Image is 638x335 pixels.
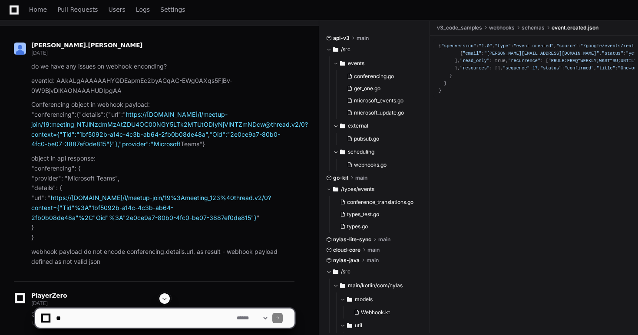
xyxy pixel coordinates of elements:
button: external [333,119,424,133]
span: main [357,35,369,42]
button: types.go [337,220,419,233]
a: Powered byPylon [61,47,105,54]
span: webhooks [489,24,515,31]
span: [PERSON_NAME].[PERSON_NAME] [31,42,142,49]
span: "[PERSON_NAME][EMAIL_ADDRESS][DOMAIN_NAME]" [484,51,599,56]
span: main [367,257,379,264]
span: /src [341,268,350,275]
span: Settings [160,7,185,12]
a: https://[DOMAIN_NAME]/l/meetup-join/19%3Ameeting_123%40thread.v2/0?context={"Tid"%3A"1bf5092b-a14... [31,194,271,221]
span: 17 [532,66,538,71]
span: conference_translations.go [347,199,413,206]
span: Pull Requests [57,7,98,12]
p: webhook payload do not encode conferencing.details.url, as result - webhook payload defined as no... [31,247,294,267]
span: events [348,60,364,67]
span: pubsub.go [354,135,379,142]
svg: Directory [340,280,345,291]
svg: Directory [340,121,345,131]
svg: Directory [333,184,338,194]
span: cloud-core [333,246,360,253]
span: /src [341,46,350,53]
span: nylas-java [333,257,360,264]
button: pubsub.go [344,133,419,145]
span: main/kotlin/com/nylas [348,282,403,289]
span: microsoft_events.go [354,97,403,104]
span: get_one.go [354,85,380,92]
span: conferencing.go [354,73,394,80]
span: types_test.go [347,211,379,218]
span: "status" [602,51,623,56]
button: scheduling [333,145,424,159]
p: Conferencing object in webhook payload: "conferencing":{"details":{"url":" Teams"} [31,100,294,149]
span: schemas [522,24,545,31]
span: [DATE] [31,49,47,56]
span: Pylon [86,48,105,54]
button: microsoft_events.go [344,95,419,107]
span: nylas-lite-sync [333,236,371,243]
span: "source" [556,43,578,49]
button: types_test.go [337,208,419,220]
button: models [340,292,438,306]
button: /types/events [326,182,424,196]
span: api-v3 [333,35,350,42]
span: "recurrence" [508,58,540,63]
span: "resources" [460,66,489,71]
span: go-kit [333,174,348,181]
span: event.created.json [552,24,598,31]
svg: Directory [340,58,345,69]
button: /src [326,43,424,56]
span: Logs [136,7,150,12]
span: external [348,122,368,129]
button: conferencing.go [344,70,419,82]
button: webhooks.go [344,159,419,171]
svg: Directory [340,147,345,157]
span: /types/events [341,186,374,193]
a: https://[DOMAIN_NAME]/l/meetup-join/19:meeting_NTJlNzdmMzAtZDU4OC00NGY5LTk2MTUtODIyNjVlNTZmNDcw@t... [31,111,308,148]
p: do we have any issues on webhook enconding? [31,62,294,72]
button: get_one.go [344,82,419,95]
span: "title" [597,66,615,71]
span: "sequence" [503,66,530,71]
button: events [333,56,424,70]
span: main [367,246,380,253]
div: { : , : , : , : , : , : , : { : , : { : , : true, : , : { : { : , : [ ], : , : }, : }, : , : { : ... [439,43,629,95]
span: Home [29,7,47,12]
button: microsoft_update.go [344,107,419,119]
svg: Directory [333,266,338,277]
span: types.go [347,223,368,230]
span: Users [109,7,126,12]
svg: Directory [333,44,338,55]
button: /src [326,265,424,279]
span: "event.created" [514,43,554,49]
span: main [378,236,390,243]
span: microsoft_update.go [354,109,404,116]
span: scheduling [348,148,374,155]
button: conference_translations.go [337,196,419,208]
button: main/kotlin/com/nylas [333,279,431,292]
span: "email" [463,51,481,56]
img: ALV-UjUTLTKDo2-V5vjG4wR1buipwogKm1wWuvNrTAMaancOL2w8d8XiYMyzUPCyapUwVg1DhQ_h_MBM3ufQigANgFbfgRVfo... [14,43,26,55]
span: webhooks.go [354,161,387,168]
span: "1.0" [479,43,492,49]
p: eventId: AAkALgAAAAAAHYQDEapmEc2byACqAC-EWg0AXqs5FjBv-0W9BjvDlKAONAAAHUDIpgAA [31,76,294,96]
span: "status" [540,66,562,71]
span: "read_only" [460,58,489,63]
p: object in api response: "conferencing": { "provider": "Microsoft Teams", "details": { "url": " " } } [31,154,294,243]
span: "specversion" [441,43,476,49]
span: v3_code_samples [437,24,482,31]
span: main [355,174,367,181]
span: "confirmed" [565,66,594,71]
span: "type" [495,43,511,49]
